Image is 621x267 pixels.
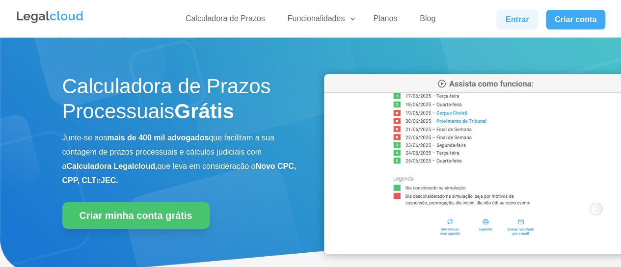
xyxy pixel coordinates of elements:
a: Funcionalidades [282,14,357,28]
a: Entrar [496,10,538,29]
b: mais de 400 mil advogados [107,133,209,142]
a: Planos [367,14,403,28]
a: Criar minha conta grátis [62,202,210,229]
a: Blog [414,14,441,28]
b: JEC. [101,176,118,185]
b: Novo CPC, CPP, CLT [62,162,297,185]
h1: Calculadora de Prazos Processuais [62,74,297,129]
img: Legalcloud Logo [16,10,84,25]
strong: Grátis [174,100,234,123]
a: Logo da Legalcloud [16,18,84,26]
a: Calculadora de Prazos [180,14,271,28]
p: Junte-se aos que facilitam a sua contagem de prazos processuais e cálculos judiciais com a que le... [62,131,297,187]
b: Calculadora Legalcloud, [66,162,157,170]
a: Criar conta [546,10,606,29]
